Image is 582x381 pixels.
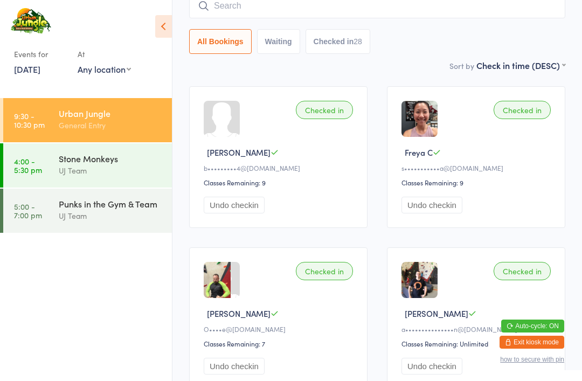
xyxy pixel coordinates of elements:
[500,336,564,349] button: Exit kiosk mode
[78,45,131,63] div: At
[204,262,231,298] img: image1596948764.png
[14,157,42,174] time: 4:00 - 5:30 pm
[501,320,564,332] button: Auto-cycle: ON
[476,59,565,71] div: Check in time (DESC)
[405,147,433,158] span: Freya C
[11,8,51,34] img: Urban Jungle Indoor Rock Climbing
[204,358,265,375] button: Undo checkin
[449,60,474,71] label: Sort by
[14,112,45,129] time: 9:30 - 10:30 pm
[401,163,554,172] div: s•••••••••••a@[DOMAIN_NAME]
[401,339,554,348] div: Classes Remaining: Unlimited
[14,202,42,219] time: 5:00 - 7:00 pm
[14,63,40,75] a: [DATE]
[296,101,353,119] div: Checked in
[59,119,163,131] div: General Entry
[3,98,172,142] a: 9:30 -10:30 pmUrban JungleGeneral Entry
[401,197,462,213] button: Undo checkin
[59,198,163,210] div: Punks in the Gym & Team
[59,153,163,164] div: Stone Monkeys
[500,356,564,363] button: how to secure with pin
[207,147,271,158] span: [PERSON_NAME]
[204,197,265,213] button: Undo checkin
[401,358,462,375] button: Undo checkin
[59,164,163,177] div: UJ Team
[306,29,370,54] button: Checked in28
[204,178,356,187] div: Classes Remaining: 9
[59,210,163,222] div: UJ Team
[354,37,362,46] div: 28
[204,163,356,172] div: b•••••••••4@[DOMAIN_NAME]
[207,308,271,319] span: [PERSON_NAME]
[494,101,551,119] div: Checked in
[59,107,163,119] div: Urban Jungle
[401,262,438,298] img: image1643274237.png
[401,101,438,137] img: image1706922217.png
[78,63,131,75] div: Any location
[189,29,252,54] button: All Bookings
[401,178,554,187] div: Classes Remaining: 9
[204,324,356,334] div: O••••e@[DOMAIN_NAME]
[14,45,67,63] div: Events for
[405,308,468,319] span: [PERSON_NAME]
[401,324,554,334] div: a•••••••••••••••n@[DOMAIN_NAME]
[257,29,300,54] button: Waiting
[296,262,353,280] div: Checked in
[3,143,172,188] a: 4:00 -5:30 pmStone MonkeysUJ Team
[494,262,551,280] div: Checked in
[204,339,356,348] div: Classes Remaining: 7
[3,189,172,233] a: 5:00 -7:00 pmPunks in the Gym & TeamUJ Team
